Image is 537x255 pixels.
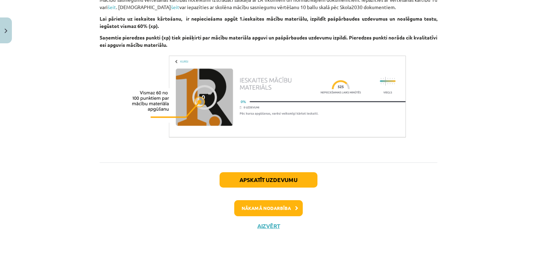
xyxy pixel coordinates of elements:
[100,34,437,48] strong: Saņemtie pieredzes punkti (xp) tiek piešķirti par mācību materiāla apguvi un pašpārbaudes uzdevum...
[171,4,179,10] a: šeit
[100,15,437,29] strong: Lai pārietu uz ieskaites kārtošanu, ir nepieciešams apgūt 1.ieskaites mācību materiālu, izpildīt ...
[108,4,116,10] a: šeit
[234,200,303,216] button: Nākamā nodarbība
[220,172,317,188] button: Apskatīt uzdevumu
[5,29,7,33] img: icon-close-lesson-0947bae3869378f0d4975bcd49f059093ad1ed9edebbc8119c70593378902aed.svg
[255,223,282,229] button: Aizvērt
